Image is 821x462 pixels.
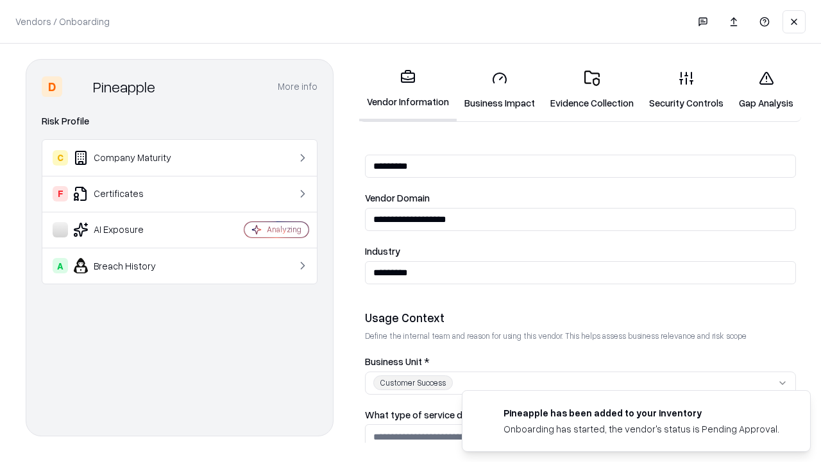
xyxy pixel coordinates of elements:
label: Vendor Domain [365,193,796,203]
div: Certificates [53,186,206,201]
img: Pineapple [67,76,88,97]
label: Industry [365,246,796,256]
a: Vendor Information [359,59,457,121]
label: Business Unit * [365,357,796,366]
div: Onboarding has started, the vendor's status is Pending Approval. [504,422,779,436]
a: Business Impact [457,60,543,120]
a: Gap Analysis [731,60,801,120]
div: Customer Success [373,375,453,390]
img: pineappleenergy.com [478,406,493,422]
p: Define the internal team and reason for using this vendor. This helps assess business relevance a... [365,330,796,341]
div: Breach History [53,258,206,273]
div: A [53,258,68,273]
a: Security Controls [641,60,731,120]
div: F [53,186,68,201]
div: Pineapple has been added to your inventory [504,406,779,420]
label: What type of service does the vendor provide? * [365,410,796,420]
div: Company Maturity [53,150,206,166]
div: Pineapple [93,76,155,97]
div: D [42,76,62,97]
div: AI Exposure [53,222,206,237]
a: Evidence Collection [543,60,641,120]
button: Customer Success [365,372,796,395]
div: Risk Profile [42,114,317,129]
div: Usage Context [365,310,796,325]
div: C [53,150,68,166]
div: Analyzing [267,224,301,235]
p: Vendors / Onboarding [15,15,110,28]
button: More info [278,75,317,98]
